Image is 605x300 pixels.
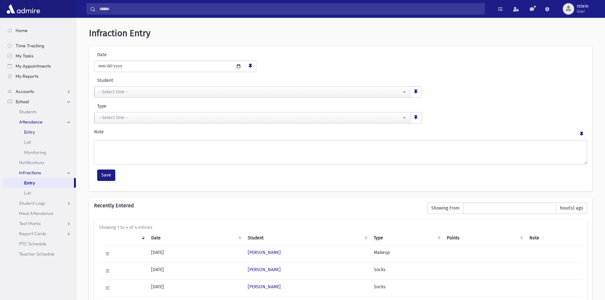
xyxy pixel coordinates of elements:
[98,114,401,121] div: --Select One--
[94,77,313,84] label: Student
[16,99,29,104] span: School
[248,267,281,272] a: [PERSON_NAME]
[94,103,258,110] label: Type
[3,137,76,147] a: List
[370,231,443,245] th: Type: activate to sort column ascending
[248,284,281,290] a: [PERSON_NAME]
[3,51,76,61] a: My Tasks
[19,119,43,125] span: Attendance
[19,210,53,216] span: Meal Attendance
[3,229,76,239] a: Report Cards
[89,28,151,38] span: Infraction Entry
[24,190,31,196] span: List
[3,147,76,157] a: Monitoring
[3,198,76,208] a: Student Logs
[443,231,526,245] th: Points: activate to sort column ascending
[147,262,244,279] td: [DATE]
[556,203,587,214] span: hour(s) ago
[16,89,34,94] span: Accounts
[99,224,582,231] div: Showing 1 to 4 of 4 entries
[248,250,281,255] a: [PERSON_NAME]
[3,107,76,117] a: Students
[370,279,443,297] td: Socks
[3,117,76,127] a: Attendance
[3,178,74,188] a: Entry
[3,25,76,36] a: Home
[3,86,76,97] a: Accounts
[577,9,588,14] span: User
[94,129,104,137] label: Note
[16,43,44,49] span: Time Tracking
[24,180,35,186] span: Entry
[244,231,370,245] th: Student: activate to sort column ascending
[3,41,76,51] a: Time Tracking
[3,97,76,107] a: School
[370,262,443,279] td: Socks
[19,221,41,226] span: Test Marks
[19,251,55,257] span: Teacher Schedule
[3,127,76,137] a: Entry
[3,249,76,259] a: Teacher Schedule
[98,89,401,95] div: --Select One--
[3,218,76,229] a: Test Marks
[5,3,42,15] img: AdmirePro
[19,231,46,237] span: Report Cards
[577,4,588,9] span: rstein
[96,3,485,15] input: Search
[24,129,35,135] span: Entry
[24,150,46,155] span: Monitoring
[94,51,148,58] label: Date
[147,279,244,297] td: [DATE]
[370,245,443,262] td: Makeup
[19,241,46,247] span: PTC Schedule
[3,208,76,218] a: Meal Attendance
[16,28,28,33] span: Home
[16,73,38,79] span: My Reports
[427,203,464,214] span: Showing From
[94,86,411,98] button: --Select One--
[24,139,31,145] span: List
[3,157,76,168] a: Notifications
[3,71,76,81] a: My Reports
[147,245,244,262] td: [DATE]
[526,231,582,245] th: Note
[94,112,411,123] button: --Select One--
[97,170,115,181] button: Save
[147,231,244,245] th: Date: activate to sort column ascending
[94,203,421,209] h6: Recently Entered
[19,200,45,206] span: Student Logs
[19,170,41,176] span: Infractions
[3,168,76,178] a: Infractions
[16,53,33,59] span: My Tasks
[19,160,44,165] span: Notifications
[3,61,76,71] a: My Appointments
[3,188,76,198] a: List
[3,239,76,249] a: PTC Schedule
[19,109,37,115] span: Students
[16,63,51,69] span: My Appointments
